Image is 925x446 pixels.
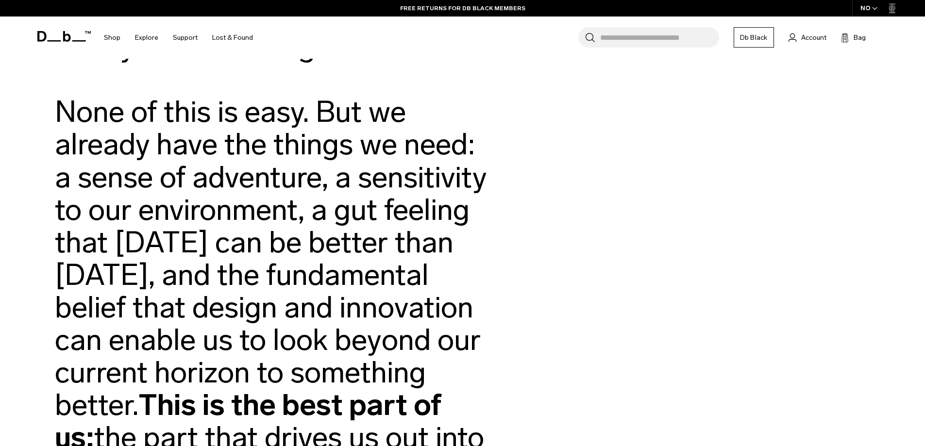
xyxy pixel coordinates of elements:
[801,33,826,43] span: Account
[173,20,198,55] a: Support
[212,20,253,55] a: Lost & Found
[135,20,158,55] a: Explore
[104,20,120,55] a: Shop
[97,17,260,59] nav: Main Navigation
[734,27,774,48] a: Db Black
[854,33,866,43] span: Bag
[400,4,525,13] a: FREE RETURNS FOR DB BLACK MEMBERS
[841,32,866,43] button: Bag
[789,32,826,43] a: Account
